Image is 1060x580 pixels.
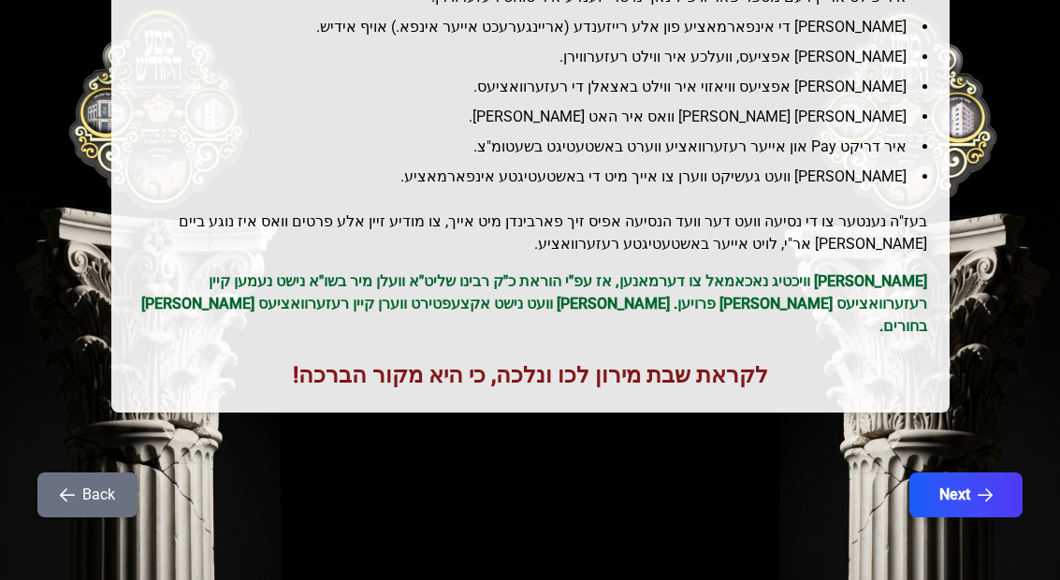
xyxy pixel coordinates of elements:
[149,16,927,38] li: [PERSON_NAME] די אינפארמאציע פון אלע רייזענדע (אריינגערעכט אייער אינפא.) אויף אידיש.
[134,210,927,255] h2: בעז"ה נענטער צו די נסיעה וועט דער וועד הנסיעה אפיס זיך פארבינדן מיט אייך, צו מודיע זיין אלע פרטים...
[909,472,1023,517] button: Next
[149,106,927,128] li: [PERSON_NAME] [PERSON_NAME] וואס איר האט [PERSON_NAME].
[134,270,927,338] p: [PERSON_NAME] וויכטיג נאכאמאל צו דערמאנען, אז עפ"י הוראת כ"ק רבינו שליט"א וועלן מיר בשו"א נישט נע...
[149,136,927,158] li: איר דריקט Pay און אייער רעזערוואציע ווערט באשטעטיגט בשעטומ"צ.
[149,46,927,68] li: [PERSON_NAME] אפציעס, וועלכע איר ווילט רעזערווירן.
[37,472,138,517] button: Back
[149,166,927,188] li: [PERSON_NAME] וועט געשיקט ווערן צו אייך מיט די באשטעטיגטע אינפארמאציע.
[134,360,927,390] h1: לקראת שבת מירון לכו ונלכה, כי היא מקור הברכה!
[149,76,927,98] li: [PERSON_NAME] אפציעס וויאזוי איר ווילט באצאלן די רעזערוואציעס.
